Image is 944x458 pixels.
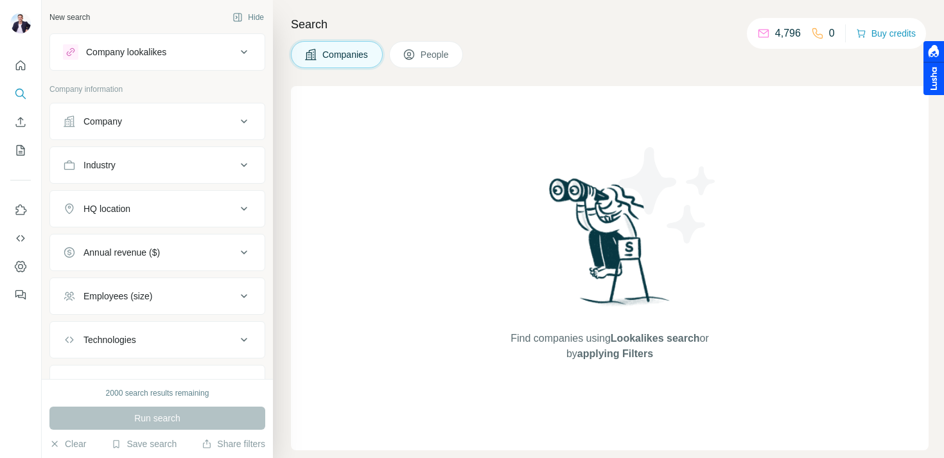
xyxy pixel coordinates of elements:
div: 2000 search results remaining [106,387,209,399]
button: Employees (size) [50,281,265,312]
div: Keywords [83,377,123,390]
div: Industry [83,159,116,172]
button: HQ location [50,193,265,224]
button: Company [50,106,265,137]
div: Technologies [83,333,136,346]
p: Company information [49,84,265,95]
button: Save search [111,437,177,450]
img: Surfe Illustration - Stars [610,137,726,253]
div: Company [83,115,122,128]
h4: Search [291,15,929,33]
button: Keywords [50,368,265,399]
div: Employees (size) [83,290,152,303]
button: Company lookalikes [50,37,265,67]
button: Use Surfe on LinkedIn [10,198,31,222]
button: Annual revenue ($) [50,237,265,268]
img: Avatar [10,13,31,33]
div: Annual revenue ($) [83,246,160,259]
p: 0 [829,26,835,41]
button: My lists [10,139,31,162]
button: Technologies [50,324,265,355]
p: 4,796 [775,26,801,41]
button: Hide [223,8,273,27]
button: Enrich CSV [10,110,31,134]
button: Dashboard [10,255,31,278]
button: Share filters [202,437,265,450]
img: Surfe Illustration - Woman searching with binoculars [543,175,677,318]
div: Company lookalikes [86,46,166,58]
button: Industry [50,150,265,181]
span: Companies [322,48,369,61]
div: HQ location [83,202,130,215]
button: Feedback [10,283,31,306]
span: Lookalikes search [611,333,700,344]
button: Buy credits [856,24,916,42]
span: applying Filters [577,348,653,359]
button: Use Surfe API [10,227,31,250]
button: Clear [49,437,86,450]
span: Find companies using or by [507,331,712,362]
span: People [421,48,450,61]
button: Quick start [10,54,31,77]
button: Search [10,82,31,105]
div: New search [49,12,90,23]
